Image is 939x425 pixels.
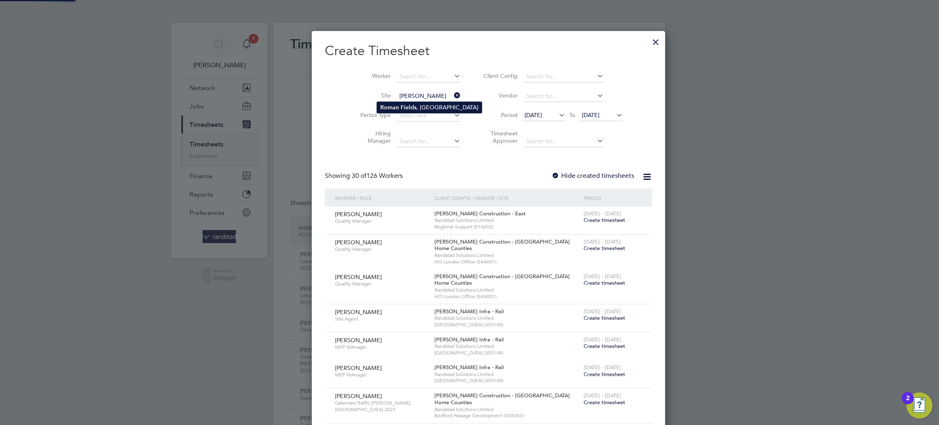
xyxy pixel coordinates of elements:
span: [GEOGRAPHIC_DATA] (300148) [434,377,580,384]
span: [PERSON_NAME] [335,336,382,344]
span: Create timesheet [584,371,625,378]
div: Period [582,188,644,207]
label: Vendor [481,92,518,99]
label: Hide created timesheets [551,172,634,180]
input: Search for... [397,91,461,102]
input: Search for... [523,91,604,102]
span: [PERSON_NAME] Construction - East [434,210,526,217]
span: [PERSON_NAME] [335,210,382,218]
span: [PERSON_NAME] [335,239,382,246]
input: Search for... [523,71,604,82]
span: [GEOGRAPHIC_DATA] (300148) [434,321,580,328]
span: [DATE] - [DATE] [584,308,621,315]
span: [PERSON_NAME] Construction - [GEOGRAPHIC_DATA] Home Counties [434,238,570,252]
span: HO London Office (54A001) [434,259,580,265]
span: To [567,110,578,120]
span: [PERSON_NAME] [335,273,382,281]
span: Create timesheet [584,314,625,321]
b: Roman [380,104,399,111]
span: [PERSON_NAME] Infra - Rail [434,336,504,343]
label: Period [481,111,518,119]
span: [DATE] [525,111,542,119]
span: [PERSON_NAME] [335,392,382,400]
h2: Create Timesheet [325,42,652,60]
b: Fields [401,104,417,111]
span: Randstad Solutions Limited [434,252,580,259]
span: Gateman/Traffic [PERSON_NAME] [GEOGRAPHIC_DATA] 2025 [335,400,428,412]
span: Create timesheet [584,343,625,350]
span: HO London Office (54A001) [434,293,580,300]
span: Quality Manager [335,246,428,252]
span: Site Agent [335,316,428,322]
span: Regional Support (51A002) [434,224,580,230]
span: [GEOGRAPHIC_DATA] (300148) [434,350,580,356]
input: Select one [397,110,461,122]
span: Quality Manager [335,281,428,287]
input: Search for... [397,71,461,82]
span: Randstad Solutions Limited [434,217,580,224]
label: Worker [354,72,391,80]
span: [DATE] - [DATE] [584,238,621,245]
span: [DATE] - [DATE] [584,273,621,280]
input: Search for... [397,136,461,147]
span: Create timesheet [584,279,625,286]
div: Showing [325,172,404,180]
span: MEP MAnager [335,344,428,350]
li: , [GEOGRAPHIC_DATA] [377,102,482,113]
span: [DATE] - [DATE] [584,210,621,217]
span: 126 Workers [352,172,403,180]
input: Search for... [523,136,604,147]
span: Randstad Solutions Limited [434,343,580,350]
span: Quality Manager [335,218,428,224]
label: Timesheet Approver [481,130,518,144]
span: [PERSON_NAME] Infra - Rail [434,364,504,371]
label: Client Config [481,72,518,80]
div: 2 [906,398,910,409]
span: [DATE] [582,111,600,119]
span: Randstad Solutions Limited [434,287,580,293]
span: Randstad Solutions Limited [434,406,580,413]
span: Create timesheet [584,399,625,406]
span: [PERSON_NAME] [335,308,382,316]
button: Open Resource Center, 2 new notifications [906,392,932,418]
span: [DATE] - [DATE] [584,336,621,343]
div: Client Config / Vendor / Site [432,188,582,207]
span: Randstad Solutions Limited [434,315,580,321]
label: Hiring Manager [354,130,391,144]
span: [PERSON_NAME] Construction - [GEOGRAPHIC_DATA] Home Counties [434,392,570,406]
span: [PERSON_NAME] Infra - Rail [434,308,504,315]
span: Create timesheet [584,217,625,224]
span: Bedford Passage Development (54X003) [434,412,580,419]
span: 30 of [352,172,366,180]
span: Create timesheet [584,245,625,252]
span: [PERSON_NAME] Construction - [GEOGRAPHIC_DATA] Home Counties [434,273,570,287]
label: Site [354,92,391,99]
span: [DATE] - [DATE] [584,364,621,371]
div: Worker / Role [333,188,432,207]
span: [DATE] - [DATE] [584,392,621,399]
span: [PERSON_NAME] [335,364,382,372]
label: Period Type [354,111,391,119]
span: MEP MAnager [335,372,428,378]
span: Randstad Solutions Limited [434,371,580,378]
